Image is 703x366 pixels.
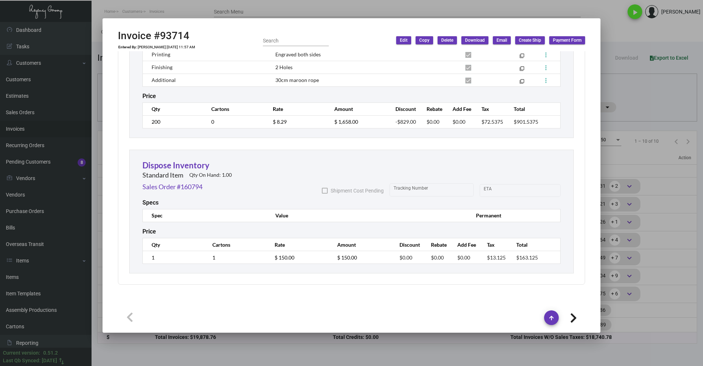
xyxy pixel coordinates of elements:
th: Tax [480,238,509,251]
th: Amount [327,102,388,115]
span: -$829.00 [395,119,416,125]
th: Rebate [419,102,445,115]
mat-icon: filter_none [520,55,524,60]
mat-icon: filter_none [520,68,524,72]
span: Additional [152,77,176,83]
h2: Qty On Hand: 1.00 [189,172,232,178]
span: Email [496,37,507,44]
h2: Invoice #93714 [118,30,189,42]
span: 30cm maroon rope [275,77,319,83]
span: 2 Holes [275,64,293,70]
th: Total [509,238,542,251]
span: Delete [441,37,453,44]
th: Permanent [469,209,519,222]
th: Spec [143,209,268,222]
button: Edit [396,36,411,44]
div: 0.51.2 [43,349,58,357]
span: Printing [152,51,170,57]
span: Shipment Cost Pending [331,186,384,195]
th: Value [268,209,469,222]
button: Copy [416,36,433,44]
th: Qty [143,102,204,115]
th: Discount [392,238,424,251]
input: End date [513,187,548,193]
span: Payment Form [553,37,581,44]
span: $72.5375 [481,119,503,125]
span: Download [465,37,485,44]
td: [PERSON_NAME] [DATE] 11:57 AM [137,45,196,49]
span: $0.00 [427,119,439,125]
span: $0.00 [431,254,444,261]
span: Finishing [152,64,172,70]
mat-icon: filter_none [520,81,524,85]
h2: Standard Item [142,171,183,179]
th: Cartons [204,102,265,115]
span: $163.125 [516,254,538,261]
th: Total [506,102,542,115]
span: Create Ship [519,37,541,44]
td: Entered By: [118,45,137,49]
button: Create Ship [515,36,545,44]
th: Amount [330,238,392,251]
span: Engraved both sides [275,51,321,57]
span: Edit [400,37,408,44]
span: $13.125 [487,254,506,261]
th: Cartons [205,238,267,251]
span: $0.00 [399,254,412,261]
th: Tax [474,102,506,115]
a: Sales Order #160794 [142,182,202,192]
span: Copy [419,37,429,44]
th: Rate [267,238,330,251]
th: Rebate [424,238,450,251]
th: Discount [388,102,419,115]
button: Delete [438,36,457,44]
div: Current version: [3,349,40,357]
a: Dispose Inventory [142,160,209,170]
span: $0.00 [453,119,465,125]
button: Email [493,36,511,44]
h2: Price [142,93,156,100]
h2: Specs [142,199,159,206]
span: $0.00 [457,254,470,261]
th: Qty [143,238,205,251]
input: Start date [484,187,506,193]
button: Download [461,36,488,44]
th: Add Fee [450,238,480,251]
button: Payment Form [549,36,585,44]
h2: Price [142,228,156,235]
th: Rate [265,102,327,115]
th: Add Fee [445,102,474,115]
span: $901.5375 [514,119,538,125]
div: Last Qb Synced: [DATE] [3,357,57,365]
